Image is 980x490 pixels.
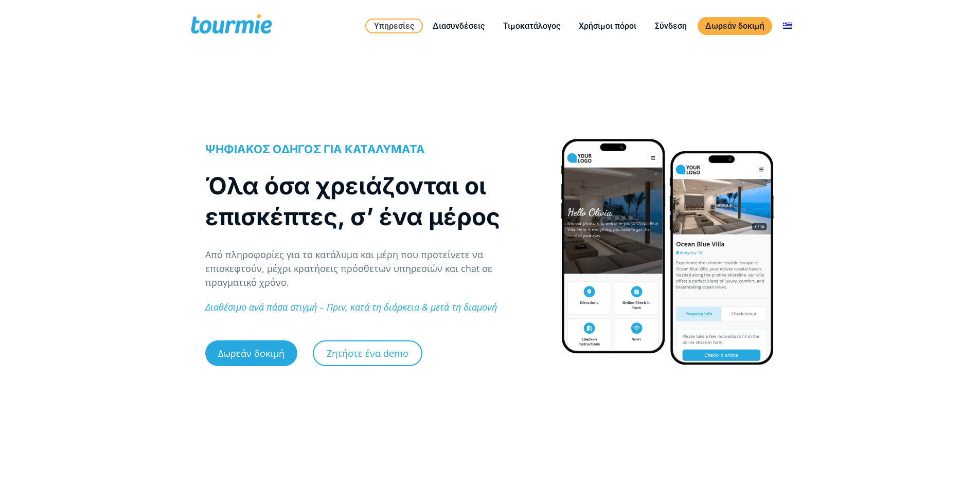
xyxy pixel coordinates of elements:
[205,340,297,366] a: Δωρεάν δοκιμή
[647,20,694,32] a: Σύνδεση
[205,301,497,313] em: Διαθέσιμο ανά πάσα στιγμή – Πριν, κατά τη διάρκεια & μετά τη διαμονή
[571,20,644,32] a: Χρήσιμοι πόροι
[698,17,772,35] a: Δωρεάν δοκιμή
[205,142,425,156] span: ΨΗΦΙΑΚΟΣ ΟΔΗΓΟΣ ΓΙΑ ΚΑΤΑΛΥΜΑΤΑ
[313,340,422,366] a: Ζητήστε ένα demo
[365,19,423,33] a: Υπηρεσίες
[425,20,492,32] a: Διασυνδέσεις
[205,170,539,232] h1: Όλα όσα χρειάζονται οι επισκέπτες, σ’ ένα μέρος
[495,20,568,32] a: Τιμοκατάλογος
[205,248,539,289] p: Από πληροφορίες για το κατάλυμα και μέρη που προτείνετε να επισκεφτούν, μέχρι κρατήσεις πρόσθετων...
